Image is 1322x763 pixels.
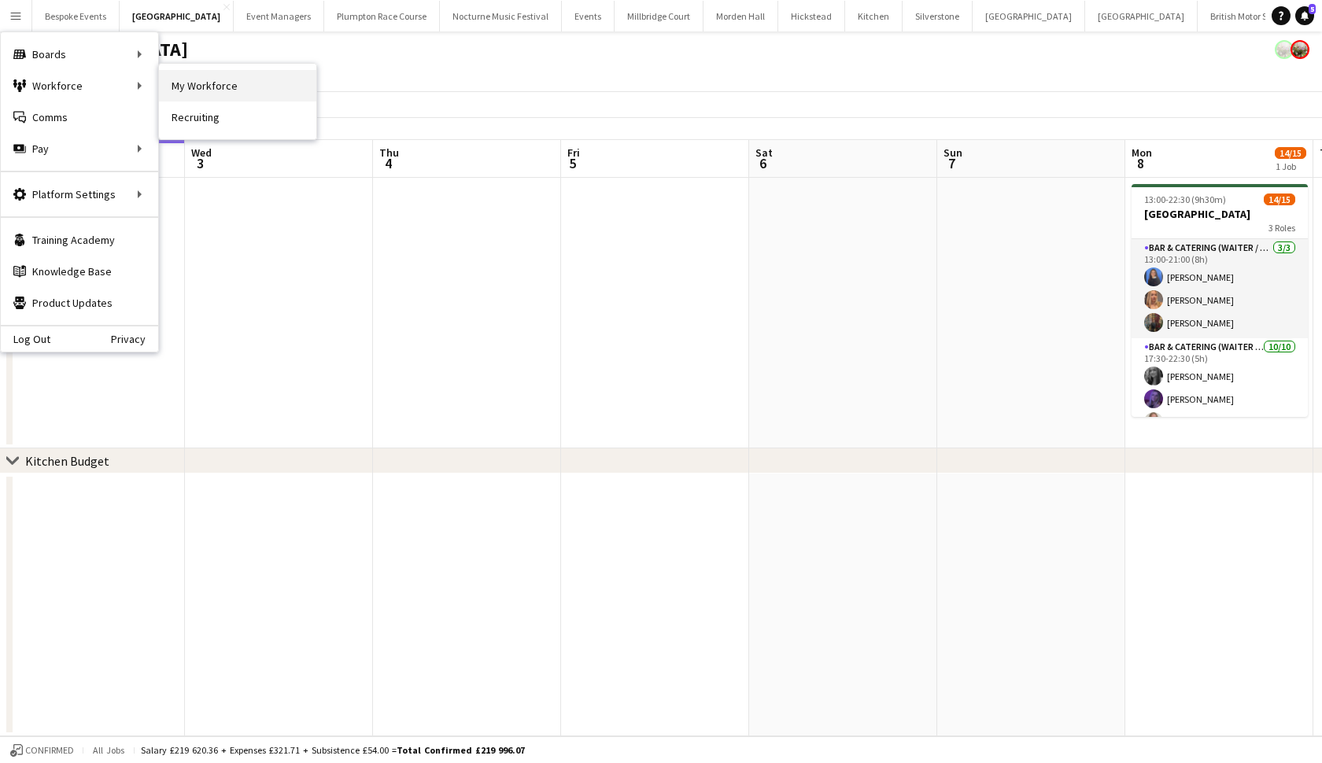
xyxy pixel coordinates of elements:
[973,1,1085,31] button: [GEOGRAPHIC_DATA]
[1132,184,1308,417] app-job-card: 13:00-22:30 (9h30m)14/15[GEOGRAPHIC_DATA]3 RolesBar & Catering (Waiter / waitress)3/313:00-21:00 ...
[943,146,962,160] span: Sun
[1085,1,1198,31] button: [GEOGRAPHIC_DATA]
[565,154,580,172] span: 5
[567,146,580,160] span: Fri
[1144,194,1226,205] span: 13:00-22:30 (9h30m)
[1268,222,1295,234] span: 3 Roles
[377,154,399,172] span: 4
[1,101,158,133] a: Comms
[1,333,50,345] a: Log Out
[1276,160,1305,172] div: 1 Job
[397,744,525,756] span: Total Confirmed £219 996.07
[1275,147,1306,159] span: 14/15
[191,146,212,160] span: Wed
[159,101,316,133] a: Recruiting
[703,1,778,31] button: Morden Hall
[1,224,158,256] a: Training Academy
[1129,154,1152,172] span: 8
[615,1,703,31] button: Millbridge Court
[845,1,903,31] button: Kitchen
[1132,338,1308,597] app-card-role: Bar & Catering (Waiter / waitress)10/1017:30-22:30 (5h)[PERSON_NAME][PERSON_NAME][PERSON_NAME]
[1132,207,1308,221] h3: [GEOGRAPHIC_DATA]
[1132,146,1152,160] span: Mon
[234,1,324,31] button: Event Managers
[1,179,158,210] div: Platform Settings
[562,1,615,31] button: Events
[120,1,234,31] button: [GEOGRAPHIC_DATA]
[1,256,158,287] a: Knowledge Base
[1309,4,1316,14] span: 5
[90,744,127,756] span: All jobs
[25,745,74,756] span: Confirmed
[324,1,440,31] button: Plumpton Race Course
[25,453,109,469] div: Kitchen Budget
[778,1,845,31] button: Hickstead
[111,333,158,345] a: Privacy
[941,154,962,172] span: 7
[8,742,76,759] button: Confirmed
[440,1,562,31] button: Nocturne Music Festival
[903,1,973,31] button: Silverstone
[753,154,773,172] span: 6
[1291,40,1309,59] app-user-avatar: Staffing Manager
[1132,239,1308,338] app-card-role: Bar & Catering (Waiter / waitress)3/313:00-21:00 (8h)[PERSON_NAME][PERSON_NAME][PERSON_NAME]
[1264,194,1295,205] span: 14/15
[1198,1,1298,31] button: British Motor Show
[1,133,158,164] div: Pay
[379,146,399,160] span: Thu
[189,154,212,172] span: 3
[755,146,773,160] span: Sat
[159,70,316,101] a: My Workforce
[1,39,158,70] div: Boards
[1,287,158,319] a: Product Updates
[32,1,120,31] button: Bespoke Events
[1,70,158,101] div: Workforce
[1295,6,1314,25] a: 5
[141,744,525,756] div: Salary £219 620.36 + Expenses £321.71 + Subsistence £54.00 =
[1275,40,1294,59] app-user-avatar: Staffing Manager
